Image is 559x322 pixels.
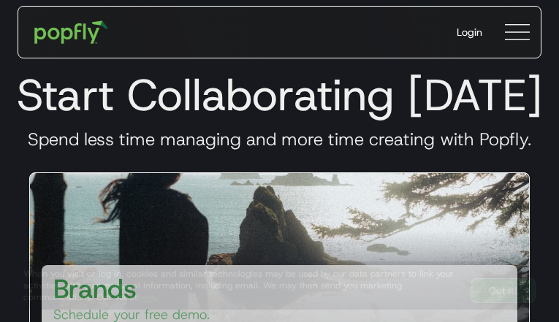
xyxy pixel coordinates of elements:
div: When you visit or log in, cookies and similar technologies may be used by our data partners to li... [23,268,459,303]
div: Login [457,25,482,39]
a: Got It! [471,278,536,303]
h3: Spend less time managing and more time creating with Popfly. [12,129,547,150]
a: here [137,291,156,303]
a: home [24,10,118,54]
a: Login [445,13,494,51]
h1: Start Collaborating [DATE] [12,69,547,121]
